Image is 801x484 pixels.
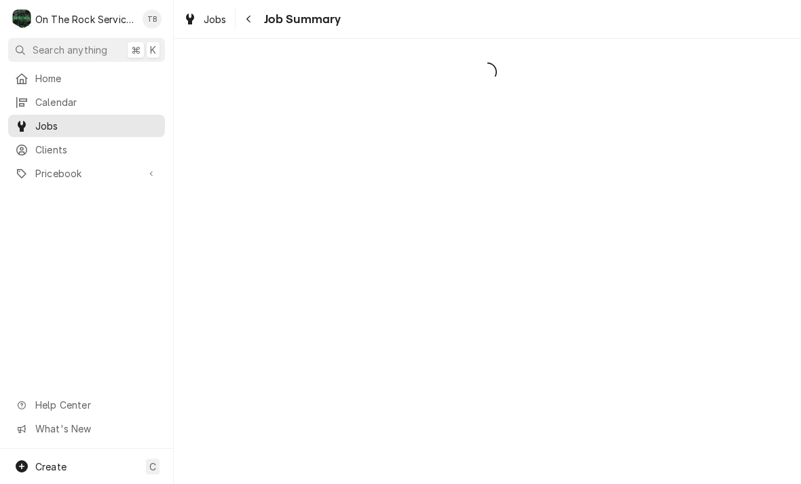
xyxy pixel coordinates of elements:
[260,10,341,29] span: Job Summary
[149,460,156,474] span: C
[8,115,165,137] a: Jobs
[35,461,67,472] span: Create
[12,10,31,29] div: O
[8,38,165,62] button: Search anything⌘K
[35,398,157,412] span: Help Center
[8,138,165,161] a: Clients
[131,43,141,57] span: ⌘
[35,422,157,436] span: What's New
[35,95,158,109] span: Calendar
[178,8,232,31] a: Jobs
[143,10,162,29] div: TB
[150,43,156,57] span: K
[8,417,165,440] a: Go to What's New
[174,58,801,86] span: Loading...
[33,43,107,57] span: Search anything
[8,67,165,90] a: Home
[35,12,135,26] div: On The Rock Services
[8,162,165,185] a: Go to Pricebook
[35,119,158,133] span: Jobs
[35,71,158,86] span: Home
[12,10,31,29] div: On The Rock Services's Avatar
[8,394,165,416] a: Go to Help Center
[204,12,227,26] span: Jobs
[35,166,138,181] span: Pricebook
[35,143,158,157] span: Clients
[8,91,165,113] a: Calendar
[143,10,162,29] div: Todd Brady's Avatar
[238,8,260,30] button: Navigate back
